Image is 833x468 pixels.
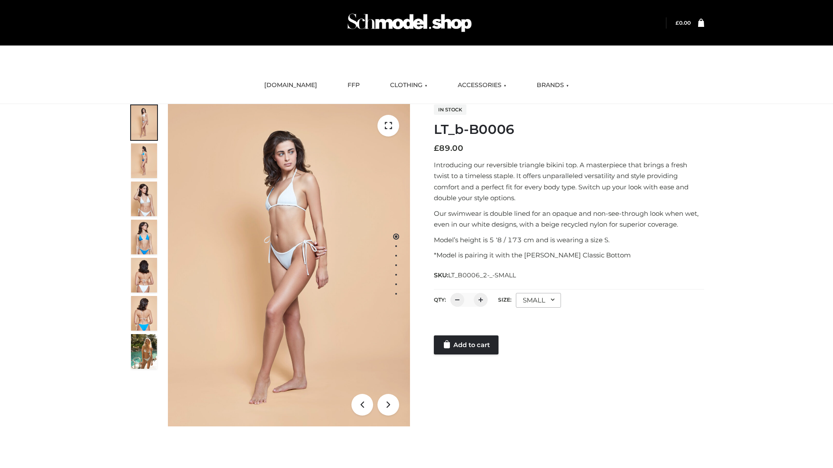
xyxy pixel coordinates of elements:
[434,296,446,303] label: QTY:
[434,234,704,246] p: Model’s height is 5 ‘8 / 173 cm and is wearing a size S.
[498,296,512,303] label: Size:
[530,76,575,95] a: BRANDS
[676,19,691,26] bdi: 0.00
[131,220,157,254] img: ArielClassicBikiniTop_CloudNine_AzureSky_OW114ECO_4-scaled.jpg
[131,334,157,369] img: Arieltop_CloudNine_AzureSky2.jpg
[434,104,466,115] span: In stock
[516,293,561,308] div: SMALL
[434,250,704,261] p: *Model is pairing it with the [PERSON_NAME] Classic Bottom
[434,122,704,137] h1: LT_b-B0006
[434,159,704,204] p: Introducing our reversible triangle bikini top. A masterpiece that brings a fresh twist to a time...
[168,104,410,426] img: ArielClassicBikiniTop_CloudNine_AzureSky_OW114ECO_1
[258,76,324,95] a: [DOMAIN_NAME]
[434,208,704,230] p: Our swimwear is double lined for an opaque and non-see-through look when wet, even in our white d...
[434,143,463,153] bdi: 89.00
[131,258,157,292] img: ArielClassicBikiniTop_CloudNine_AzureSky_OW114ECO_7-scaled.jpg
[676,19,679,26] span: £
[384,76,434,95] a: CLOTHING
[131,143,157,178] img: ArielClassicBikiniTop_CloudNine_AzureSky_OW114ECO_2-scaled.jpg
[341,76,366,95] a: FFP
[448,271,516,279] span: LT_B0006_2-_-SMALL
[676,19,691,26] a: £0.00
[131,296,157,331] img: ArielClassicBikiniTop_CloudNine_AzureSky_OW114ECO_8-scaled.jpg
[434,143,439,153] span: £
[434,270,517,280] span: SKU:
[131,182,157,216] img: ArielClassicBikiniTop_CloudNine_AzureSky_OW114ECO_3-scaled.jpg
[131,105,157,140] img: ArielClassicBikiniTop_CloudNine_AzureSky_OW114ECO_1-scaled.jpg
[344,6,475,40] img: Schmodel Admin 964
[434,335,498,354] a: Add to cart
[451,76,513,95] a: ACCESSORIES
